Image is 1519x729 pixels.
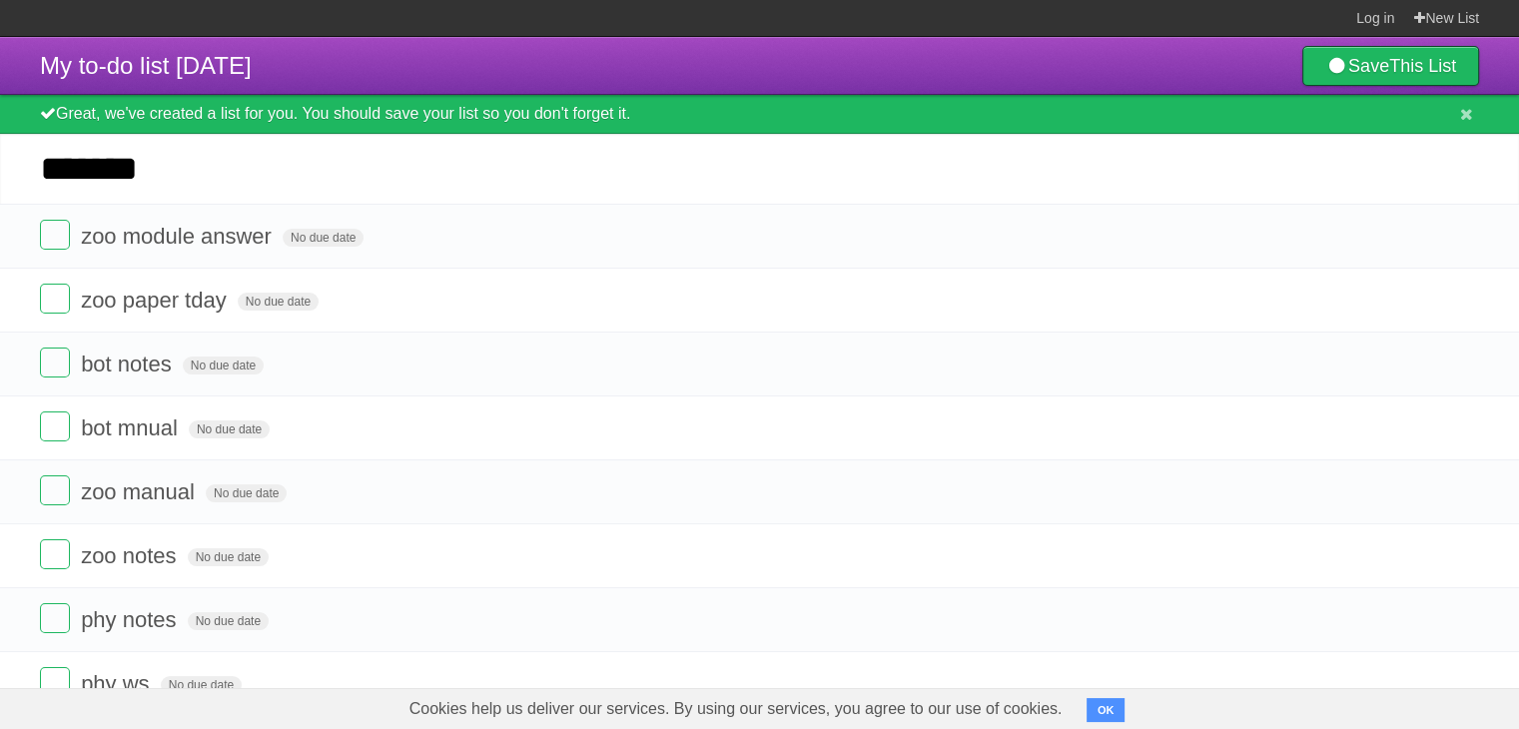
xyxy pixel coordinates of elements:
span: No due date [161,676,242,694]
a: SaveThis List [1302,46,1479,86]
label: Done [40,667,70,697]
label: Done [40,284,70,314]
label: Done [40,603,70,633]
span: Cookies help us deliver our services. By using our services, you agree to our use of cookies. [389,689,1083,729]
span: zoo module answer [81,224,277,249]
span: phy notes [81,607,181,632]
span: No due date [188,548,269,566]
b: This List [1389,56,1456,76]
label: Done [40,539,70,569]
span: zoo paper tday [81,288,232,313]
span: My to-do list [DATE] [40,52,252,79]
label: Done [40,475,70,505]
label: Done [40,220,70,250]
span: No due date [283,229,364,247]
button: OK [1087,698,1126,722]
label: Done [40,348,70,377]
span: No due date [206,484,287,502]
span: No due date [183,357,264,374]
span: zoo notes [81,543,181,568]
span: bot notes [81,352,177,376]
label: Done [40,411,70,441]
span: bot mnual [81,415,183,440]
span: zoo manual [81,479,200,504]
span: phy ws [81,671,154,696]
span: No due date [188,612,269,630]
span: No due date [238,293,319,311]
span: No due date [189,420,270,438]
